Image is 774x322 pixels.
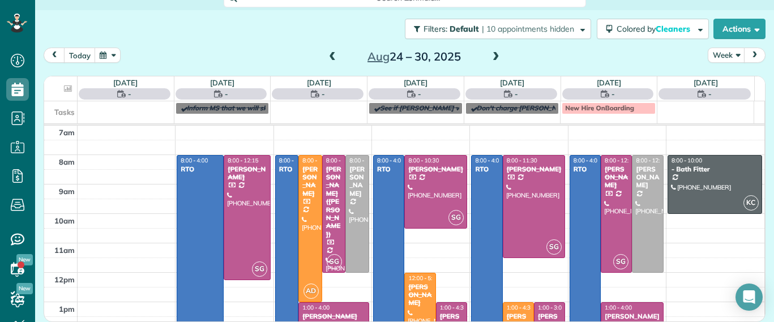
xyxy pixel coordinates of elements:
span: AD [303,284,319,299]
span: 8:00 - 12:15 [228,157,258,164]
span: 8:00 - 12:00 [349,157,380,164]
div: [PERSON_NAME] [506,165,562,173]
span: Aug [367,49,390,63]
button: prev [44,48,65,63]
span: 8:00 - 12:00 [326,157,357,164]
span: See if [PERSON_NAME] will clean [PERSON_NAME]? [380,104,545,112]
button: today [64,48,96,63]
span: 8:00 - 10:30 [408,157,439,164]
span: 8:00 - 10:00 [672,157,702,164]
span: 8:00 - 4:00 [181,157,208,164]
span: 8:00 - 4:00 [279,157,306,164]
span: SG [613,254,628,269]
span: 12:00 - 5:00 [408,274,439,282]
span: 12pm [54,275,75,284]
span: 1:00 - 4:00 [605,304,632,311]
a: [DATE] [694,78,718,87]
span: 8:00 - 11:30 [507,157,537,164]
span: KC [743,195,759,211]
div: - Bath Fitter [671,165,759,173]
div: [PERSON_NAME] [604,312,660,320]
div: [PERSON_NAME] [635,165,660,190]
span: 8:00 - 4:00 [574,157,601,164]
span: 9am [59,187,75,196]
span: Inform MS that we will skip (see note) [187,104,306,112]
span: 8:00 - 12:00 [605,157,635,164]
span: 8am [59,157,75,166]
div: RTO [180,165,220,173]
span: Default [450,24,480,34]
span: 1pm [59,304,75,314]
a: [DATE] [404,78,428,87]
span: - [515,88,518,100]
span: 8:00 - 4:00 [475,157,502,164]
span: - [708,88,712,100]
span: | 10 appointments hidden [482,24,574,34]
div: [PERSON_NAME] ([PERSON_NAME]) [326,165,343,238]
button: Week [708,48,745,63]
span: 1:00 - 4:00 [302,304,330,311]
h2: 24 – 30, 2025 [343,50,485,63]
span: 11am [54,246,75,255]
button: Colored byCleaners [597,19,709,39]
span: 10am [54,216,75,225]
a: [DATE] [307,78,331,87]
span: Don't charge [PERSON_NAME] [477,104,574,112]
div: [PERSON_NAME] [408,165,464,173]
span: Colored by [617,24,694,34]
span: - [322,88,325,100]
span: - [611,88,615,100]
span: 8:00 - 1:00 [302,157,330,164]
a: [DATE] [597,78,621,87]
div: [PERSON_NAME] [604,165,628,190]
span: 8:00 - 12:00 [636,157,666,164]
button: next [744,48,766,63]
div: [PERSON_NAME] [302,165,319,198]
div: [PERSON_NAME] [349,165,366,198]
div: [PERSON_NAME] [302,312,366,320]
span: Filters: [424,24,447,34]
a: [DATE] [500,78,524,87]
button: Actions [713,19,766,39]
span: SG [546,239,562,255]
span: SG [327,254,342,269]
span: SG [252,261,267,277]
div: RTO [279,165,296,173]
span: 1:00 - 4:30 [440,304,467,311]
a: [DATE] [113,78,138,87]
span: - [418,88,421,100]
span: 1:00 - 3:00 [538,304,565,311]
div: [PERSON_NAME] [408,283,432,307]
span: SG [448,210,464,225]
div: RTO [377,165,401,173]
span: 8:00 - 4:00 [377,157,404,164]
span: 7am [59,128,75,137]
a: [DATE] [210,78,234,87]
div: Open Intercom Messenger [735,284,763,311]
div: RTO [573,165,597,173]
span: - [225,88,228,100]
div: RTO [474,165,499,173]
a: Filters: Default | 10 appointments hidden [399,19,591,39]
span: 1:00 - 4:30 [507,304,534,311]
span: Cleaners [656,24,692,34]
div: [PERSON_NAME] [227,165,267,182]
span: New Hire OnBoarding [565,104,634,112]
span: - [128,88,131,100]
button: Filters: Default | 10 appointments hidden [405,19,591,39]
